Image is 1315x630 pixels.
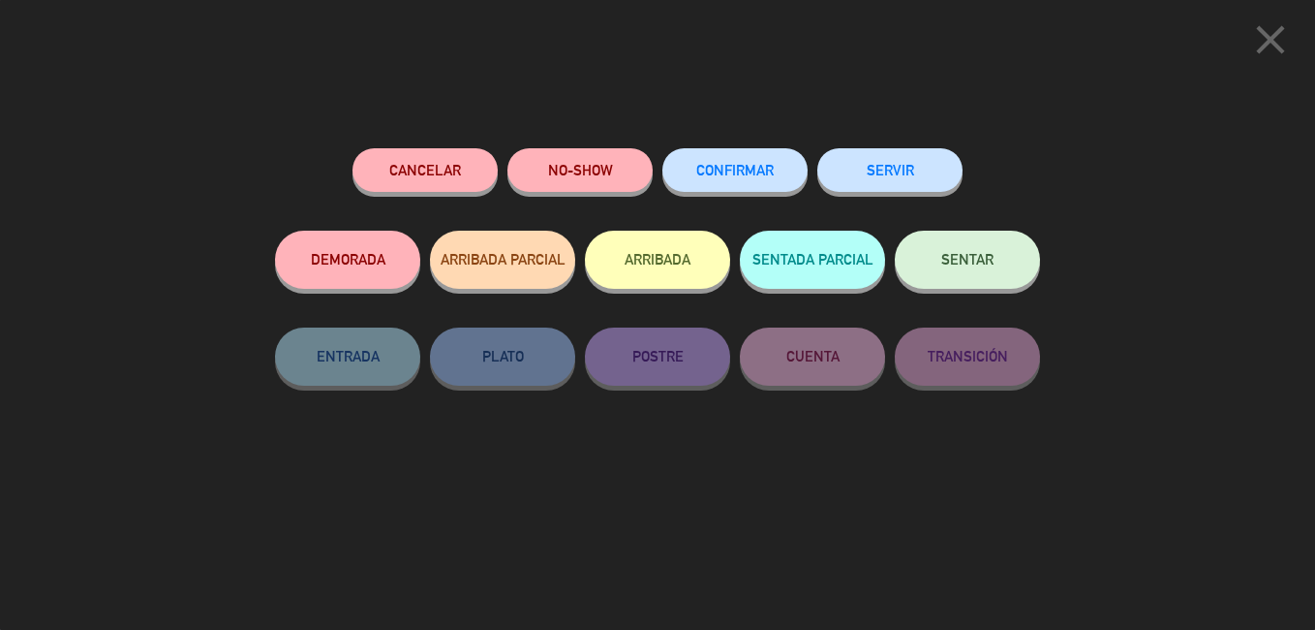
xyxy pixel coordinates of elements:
button: close [1240,15,1300,72]
button: SERVIR [817,148,963,192]
i: close [1246,16,1295,64]
button: CONFIRMAR [662,148,808,192]
button: PLATO [430,328,575,386]
button: NO-SHOW [507,148,653,192]
button: CUENTA [740,328,885,386]
button: ENTRADA [275,328,420,386]
button: SENTAR [895,231,1040,289]
button: ARRIBADA PARCIAL [430,231,575,289]
span: SENTAR [941,251,994,268]
button: DEMORADA [275,231,420,289]
span: CONFIRMAR [696,162,774,178]
button: POSTRE [585,328,730,386]
button: SENTADA PARCIAL [740,231,885,289]
button: Cancelar [352,148,498,192]
span: ARRIBADA PARCIAL [441,251,566,268]
button: TRANSICIÓN [895,328,1040,386]
button: ARRIBADA [585,231,730,289]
